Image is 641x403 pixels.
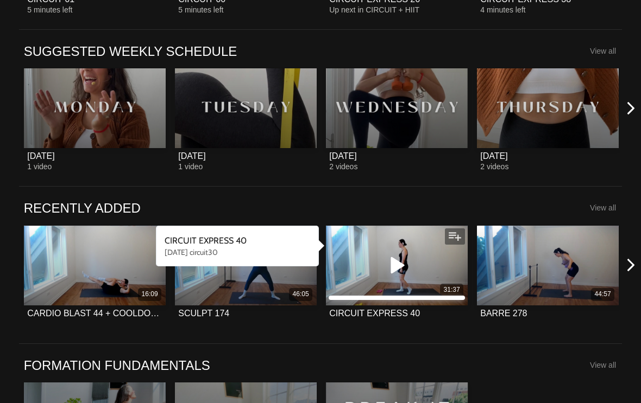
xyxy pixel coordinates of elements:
div: [DATE] circuit30 [165,247,310,258]
a: CIRCUIT EXPRESS 4031:37CIRCUIT EXPRESS 40 [326,226,468,328]
div: BARRE 278 [480,308,527,318]
a: SUGGESTED WEEKLY SCHEDULE [24,43,237,60]
div: [DATE] [329,151,356,161]
div: 5 minutes left [27,5,162,14]
div: CARDIO BLAST 44 + COOLDOWN [27,308,162,318]
span: 1 video [178,162,203,171]
div: 46:05 [293,290,309,299]
div: [DATE] [27,151,54,161]
strong: CIRCUIT EXPRESS 40 [165,235,247,246]
a: TUESDAY[DATE]1 video [175,68,317,171]
div: CIRCUIT EXPRESS 40 [329,308,420,318]
div: 5 minutes left [178,5,313,14]
a: BARRE 27844:57BARRE 278 [477,226,619,328]
span: 1 video [27,162,52,171]
a: FORMATION FUNDAMENTALS [24,357,210,374]
div: 4 minutes left [480,5,615,14]
a: THURSDAY[DATE]2 videos [477,68,619,171]
a: WEDNESDAY[DATE]2 videos [326,68,468,171]
div: SCULPT 174 [178,308,229,318]
div: Up next in CIRCUIT + HIIT [329,5,464,14]
div: 31:37 [444,285,460,295]
div: 16:09 [142,290,158,299]
button: Add to my list [445,228,465,245]
a: SCULPT 17446:05SCULPT 174 [175,226,317,328]
a: View all [590,47,616,55]
div: 44:57 [595,290,611,299]
span: 2 videos [329,162,357,171]
a: View all [590,361,616,369]
a: CARDIO BLAST 44 + COOLDOWN16:09CARDIO BLAST 44 + COOLDOWN [24,226,166,328]
a: View all [590,203,616,212]
a: MONDAY[DATE]1 video [24,68,166,171]
a: RECENTLY ADDED [24,200,141,216]
div: [DATE] [178,151,205,161]
div: [DATE] [480,151,507,161]
span: 2 videos [480,162,508,171]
